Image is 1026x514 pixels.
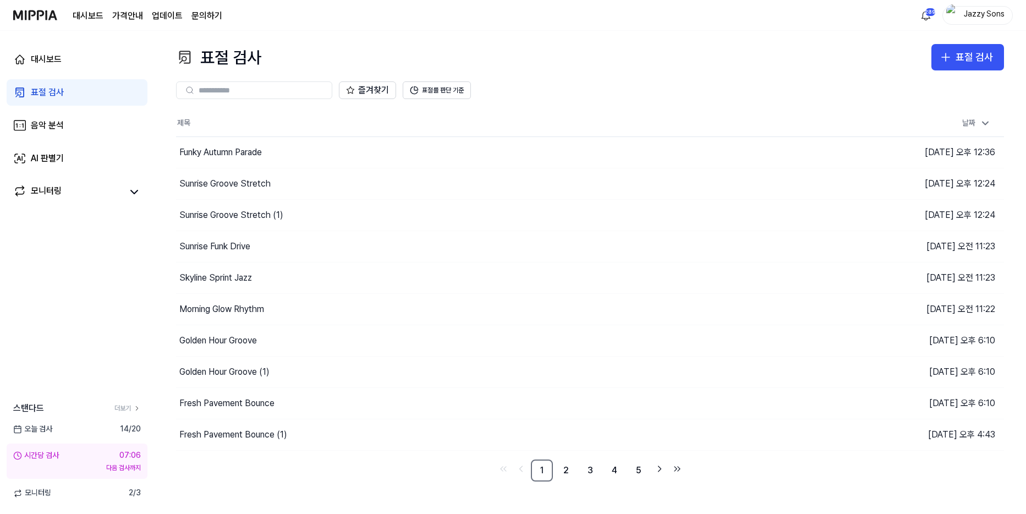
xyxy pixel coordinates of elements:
a: Go to previous page [513,461,529,477]
a: 대시보드 [73,9,103,23]
a: 3 [579,460,601,482]
td: [DATE] 오후 4:43 [797,419,1004,450]
td: [DATE] 오후 12:24 [797,168,1004,199]
span: 2 / 3 [129,488,141,499]
div: Skyline Sprint Jazz [179,271,252,285]
div: Sunrise Funk Drive [179,240,250,253]
a: 표절 검사 [7,79,147,106]
div: 모니터링 [31,184,62,200]
div: Morning Glow Rhythm [179,303,264,316]
div: 음악 분석 [31,119,64,132]
th: 제목 [176,110,797,136]
a: 4 [603,460,626,482]
div: Golden Hour Groove (1) [179,365,270,379]
a: Go to last page [670,461,685,477]
a: 모니터링 [13,184,123,200]
img: profile [946,4,959,26]
nav: pagination [176,460,1004,482]
div: 대시보드 [31,53,62,66]
td: [DATE] 오전 11:22 [797,293,1004,325]
div: 다음 검사까지 [13,463,141,473]
a: 업데이트 [152,9,183,23]
span: 오늘 검사 [13,424,52,435]
div: Golden Hour Groove [179,334,257,347]
a: 1 [531,460,553,482]
a: 5 [628,460,650,482]
div: Funky Autumn Parade [179,146,262,159]
div: 표절 검사 [956,50,993,65]
img: 알림 [919,9,932,22]
div: 표절 검사 [176,44,261,70]
div: 07:06 [119,450,141,461]
button: 가격안내 [112,9,143,23]
div: 날짜 [958,114,995,132]
button: 표절률 판단 기준 [403,81,471,99]
span: 14 / 20 [120,424,141,435]
span: 모니터링 [13,488,51,499]
div: Jazzy Sons [963,9,1006,21]
button: 알림289 [917,7,935,24]
a: Go to next page [652,461,667,477]
td: [DATE] 오후 12:24 [797,199,1004,231]
div: Fresh Pavement Bounce (1) [179,428,287,441]
div: 시간당 검사 [13,450,59,461]
a: AI 판별기 [7,145,147,172]
div: 표절 검사 [31,86,64,99]
div: Sunrise Groove Stretch (1) [179,209,283,222]
td: [DATE] 오후 12:36 [797,136,1004,168]
div: Sunrise Groove Stretch [179,177,271,190]
td: [DATE] 오후 6:10 [797,387,1004,419]
td: [DATE] 오전 11:23 [797,231,1004,262]
a: 문의하기 [191,9,222,23]
button: 표절 검사 [931,44,1004,70]
a: Go to first page [496,461,511,477]
td: [DATE] 오후 6:10 [797,325,1004,356]
div: AI 판별기 [31,152,64,165]
button: 즐겨찾기 [339,81,396,99]
td: [DATE] 오전 11:23 [797,262,1004,293]
a: 대시보드 [7,46,147,73]
a: 음악 분석 [7,112,147,139]
td: [DATE] 오후 6:10 [797,356,1004,387]
span: 스탠다드 [13,402,44,415]
div: Fresh Pavement Bounce [179,397,275,410]
div: 289 [925,8,936,17]
a: 2 [555,460,577,482]
button: profileJazzy Sons [942,6,1013,25]
a: 더보기 [114,404,141,413]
